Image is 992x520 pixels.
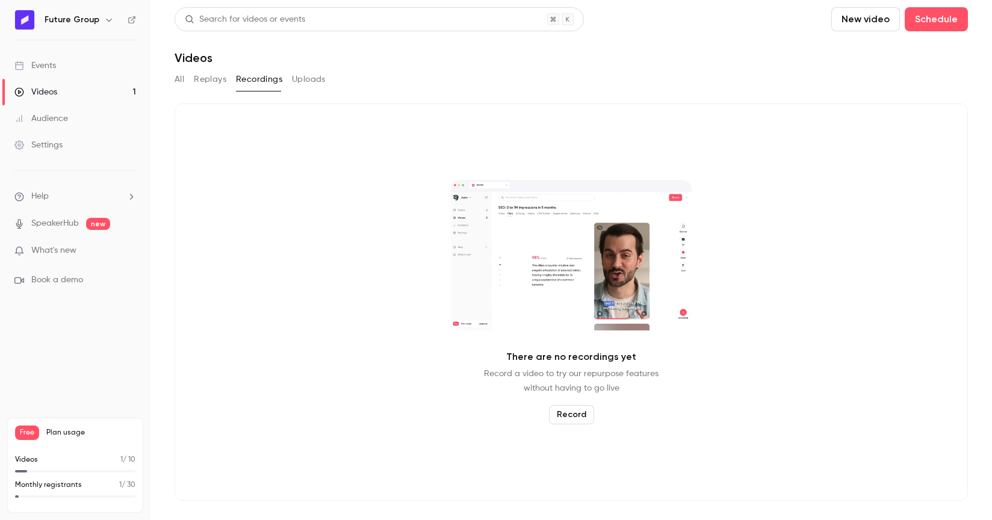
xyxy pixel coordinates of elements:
span: 1 [119,481,122,489]
h1: Videos [175,51,212,65]
span: What's new [31,244,76,257]
section: Videos [175,7,968,513]
h6: Future Group [45,14,99,26]
button: Replays [194,70,226,89]
iframe: Noticeable Trigger [122,246,136,256]
p: Record a video to try our repurpose features without having to go live [484,367,659,395]
button: All [175,70,184,89]
span: new [86,218,110,230]
div: Search for videos or events [185,13,305,26]
span: Free [15,426,39,440]
button: New video [831,7,900,31]
li: help-dropdown-opener [14,190,136,203]
p: Videos [15,454,38,465]
button: Uploads [292,70,326,89]
img: Future Group [15,10,34,29]
button: Record [549,405,594,424]
p: There are no recordings yet [506,350,636,364]
div: Videos [14,86,57,98]
p: / 30 [119,480,135,491]
span: 1 [120,456,123,463]
span: Book a demo [31,274,83,286]
span: Plan usage [46,428,135,438]
p: Monthly registrants [15,480,82,491]
div: Events [14,60,56,72]
div: Audience [14,113,68,125]
button: Schedule [905,7,968,31]
div: Settings [14,139,63,151]
a: SpeakerHub [31,217,79,230]
button: Recordings [236,70,282,89]
p: / 10 [120,454,135,465]
span: Help [31,190,49,203]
